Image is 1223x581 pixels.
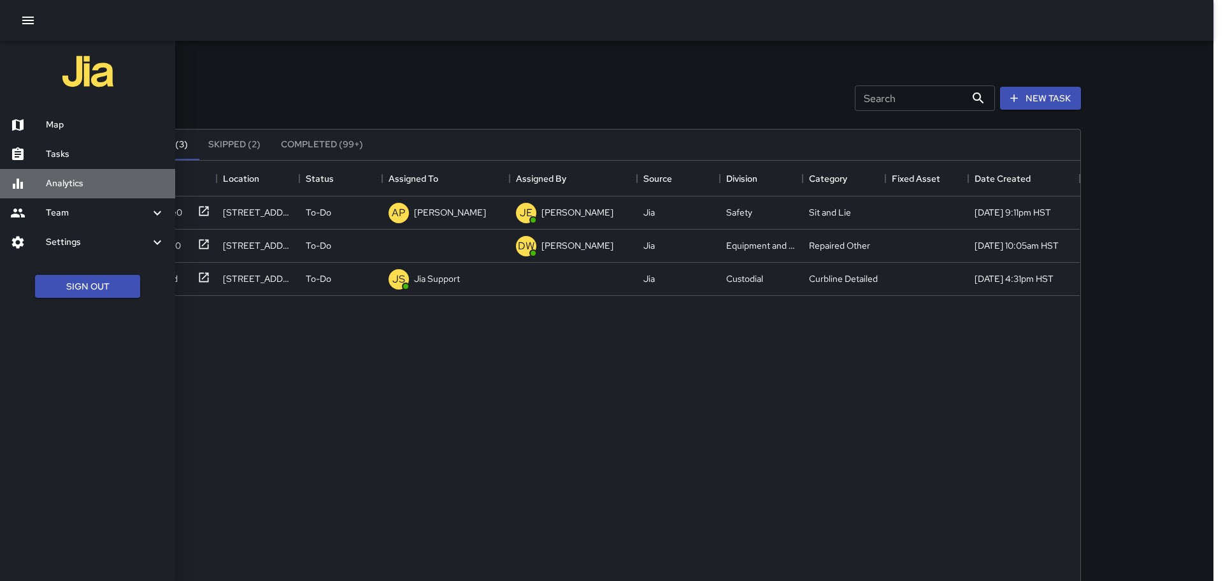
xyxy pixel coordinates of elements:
img: jia-logo [62,46,113,97]
h6: Tasks [46,147,165,161]
h6: Analytics [46,177,165,191]
h6: Map [46,118,165,132]
button: Sign Out [35,275,140,298]
h6: Settings [46,235,150,249]
h6: Team [46,206,150,220]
